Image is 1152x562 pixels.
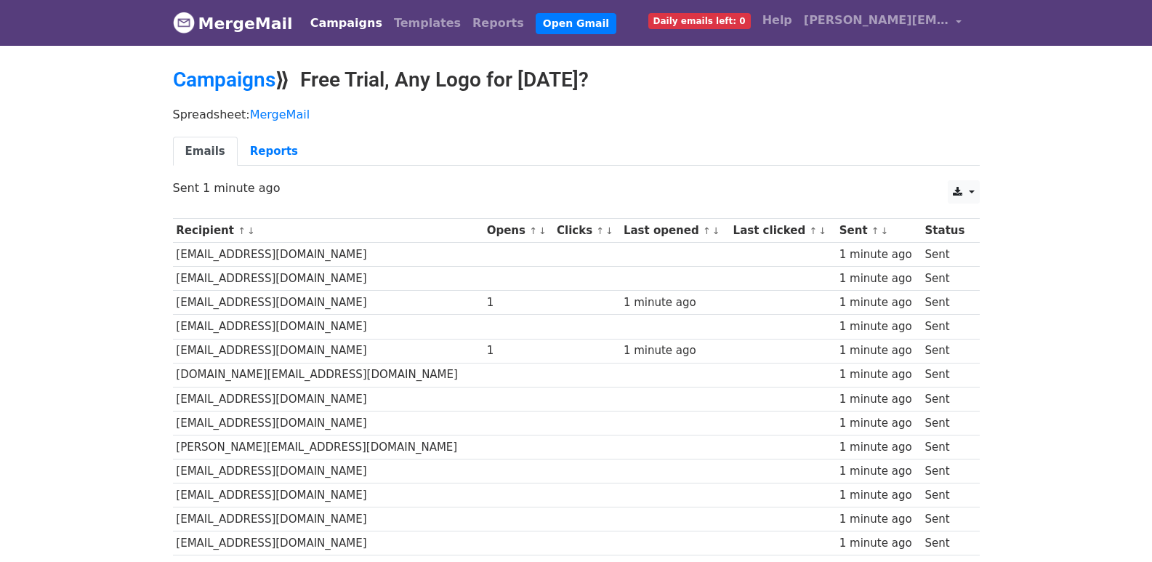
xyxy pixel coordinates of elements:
[798,6,968,40] a: [PERSON_NAME][EMAIL_ADDRESS][DOMAIN_NAME]
[922,219,972,243] th: Status
[922,531,972,555] td: Sent
[173,12,195,33] img: MergeMail logo
[487,342,550,359] div: 1
[922,435,972,459] td: Sent
[839,366,918,383] div: 1 minute ago
[173,483,483,507] td: [EMAIL_ADDRESS][DOMAIN_NAME]
[238,225,246,236] a: ↑
[250,108,310,121] a: MergeMail
[173,137,238,166] a: Emails
[173,363,483,387] td: [DOMAIN_NAME][EMAIL_ADDRESS][DOMAIN_NAME]
[305,9,388,38] a: Campaigns
[173,107,980,122] p: Spreadsheet:
[605,225,613,236] a: ↓
[836,219,922,243] th: Sent
[529,225,537,236] a: ↑
[648,13,751,29] span: Daily emails left: 0
[173,315,483,339] td: [EMAIL_ADDRESS][DOMAIN_NAME]
[173,339,483,363] td: [EMAIL_ADDRESS][DOMAIN_NAME]
[173,291,483,315] td: [EMAIL_ADDRESS][DOMAIN_NAME]
[839,270,918,287] div: 1 minute ago
[922,339,972,363] td: Sent
[839,415,918,432] div: 1 minute ago
[643,6,757,35] a: Daily emails left: 0
[809,225,817,236] a: ↑
[388,9,467,38] a: Templates
[712,225,720,236] a: ↓
[247,225,255,236] a: ↓
[922,459,972,483] td: Sent
[620,219,730,243] th: Last opened
[922,507,972,531] td: Sent
[818,225,826,236] a: ↓
[839,318,918,335] div: 1 minute ago
[467,9,530,38] a: Reports
[173,507,483,531] td: [EMAIL_ADDRESS][DOMAIN_NAME]
[173,8,293,39] a: MergeMail
[173,531,483,555] td: [EMAIL_ADDRESS][DOMAIN_NAME]
[839,342,918,359] div: 1 minute ago
[922,243,972,267] td: Sent
[881,225,889,236] a: ↓
[596,225,604,236] a: ↑
[173,68,275,92] a: Campaigns
[536,13,616,34] a: Open Gmail
[173,411,483,435] td: [EMAIL_ADDRESS][DOMAIN_NAME]
[839,487,918,504] div: 1 minute ago
[173,435,483,459] td: [PERSON_NAME][EMAIL_ADDRESS][DOMAIN_NAME]
[487,294,550,311] div: 1
[173,267,483,291] td: [EMAIL_ADDRESS][DOMAIN_NAME]
[839,535,918,552] div: 1 minute ago
[839,294,918,311] div: 1 minute ago
[839,246,918,263] div: 1 minute ago
[173,387,483,411] td: [EMAIL_ADDRESS][DOMAIN_NAME]
[922,315,972,339] td: Sent
[757,6,798,35] a: Help
[173,219,483,243] th: Recipient
[539,225,547,236] a: ↓
[173,243,483,267] td: [EMAIL_ADDRESS][DOMAIN_NAME]
[804,12,949,29] span: [PERSON_NAME][EMAIL_ADDRESS][DOMAIN_NAME]
[730,219,836,243] th: Last clicked
[624,342,726,359] div: 1 minute ago
[922,411,972,435] td: Sent
[703,225,711,236] a: ↑
[173,459,483,483] td: [EMAIL_ADDRESS][DOMAIN_NAME]
[922,291,972,315] td: Sent
[238,137,310,166] a: Reports
[839,511,918,528] div: 1 minute ago
[624,294,726,311] div: 1 minute ago
[871,225,879,236] a: ↑
[839,463,918,480] div: 1 minute ago
[483,219,553,243] th: Opens
[173,180,980,196] p: Sent 1 minute ago
[553,219,620,243] th: Clicks
[922,387,972,411] td: Sent
[839,439,918,456] div: 1 minute ago
[922,267,972,291] td: Sent
[173,68,980,92] h2: ⟫ Free Trial, Any Logo for [DATE]?
[922,483,972,507] td: Sent
[839,391,918,408] div: 1 minute ago
[922,363,972,387] td: Sent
